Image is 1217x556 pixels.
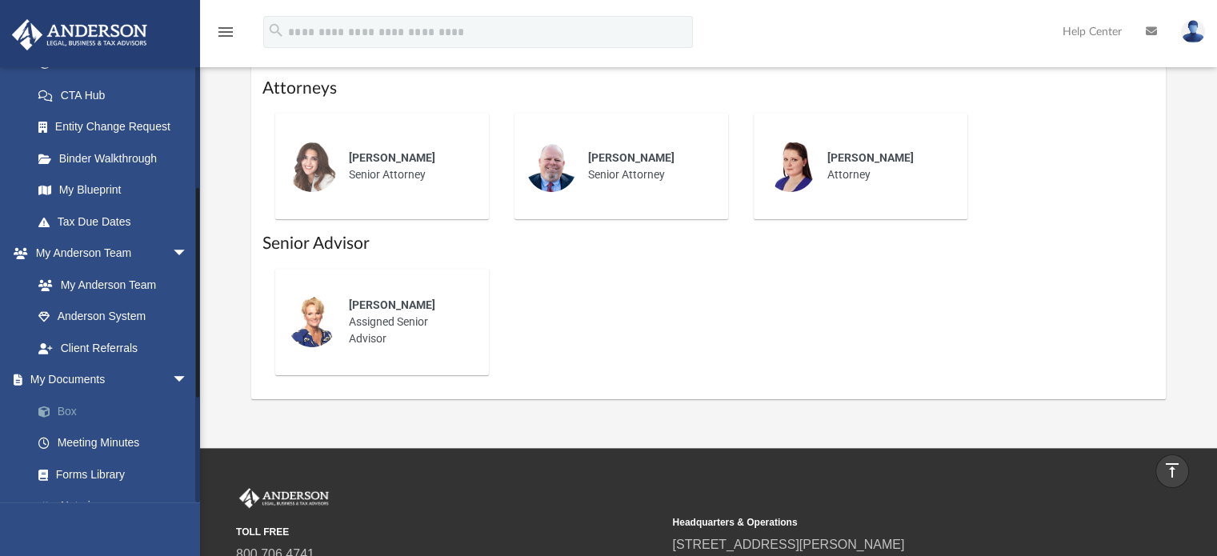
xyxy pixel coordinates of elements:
[22,174,204,206] a: My Blueprint
[22,332,204,364] a: Client Referrals
[577,138,717,194] div: Senior Attorney
[22,142,212,174] a: Binder Walkthrough
[216,30,235,42] a: menu
[22,395,212,427] a: Box
[672,538,904,551] a: [STREET_ADDRESS][PERSON_NAME]
[22,301,204,333] a: Anderson System
[262,77,1155,100] h1: Attorneys
[338,286,478,358] div: Assigned Senior Advisor
[22,490,212,522] a: Notarize
[7,19,152,50] img: Anderson Advisors Platinum Portal
[22,269,196,301] a: My Anderson Team
[22,111,212,143] a: Entity Change Request
[216,22,235,42] i: menu
[22,79,212,111] a: CTA Hub
[672,515,1097,530] small: Headquarters & Operations
[765,141,816,192] img: thumbnail
[588,151,675,164] span: [PERSON_NAME]
[22,206,212,238] a: Tax Due Dates
[286,141,338,192] img: thumbnail
[172,364,204,397] span: arrow_drop_down
[172,238,204,270] span: arrow_drop_down
[11,364,212,396] a: My Documentsarrow_drop_down
[816,138,956,194] div: Attorney
[1155,454,1189,488] a: vertical_align_top
[262,232,1155,255] h1: Senior Advisor
[236,488,332,509] img: Anderson Advisors Platinum Portal
[236,525,661,539] small: TOLL FREE
[22,427,212,459] a: Meeting Minutes
[526,141,577,192] img: thumbnail
[11,238,204,270] a: My Anderson Teamarrow_drop_down
[1181,20,1205,43] img: User Pic
[349,151,435,164] span: [PERSON_NAME]
[1163,461,1182,480] i: vertical_align_top
[349,298,435,311] span: [PERSON_NAME]
[338,138,478,194] div: Senior Attorney
[286,296,338,347] img: thumbnail
[22,458,204,490] a: Forms Library
[267,22,285,39] i: search
[827,151,914,164] span: [PERSON_NAME]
